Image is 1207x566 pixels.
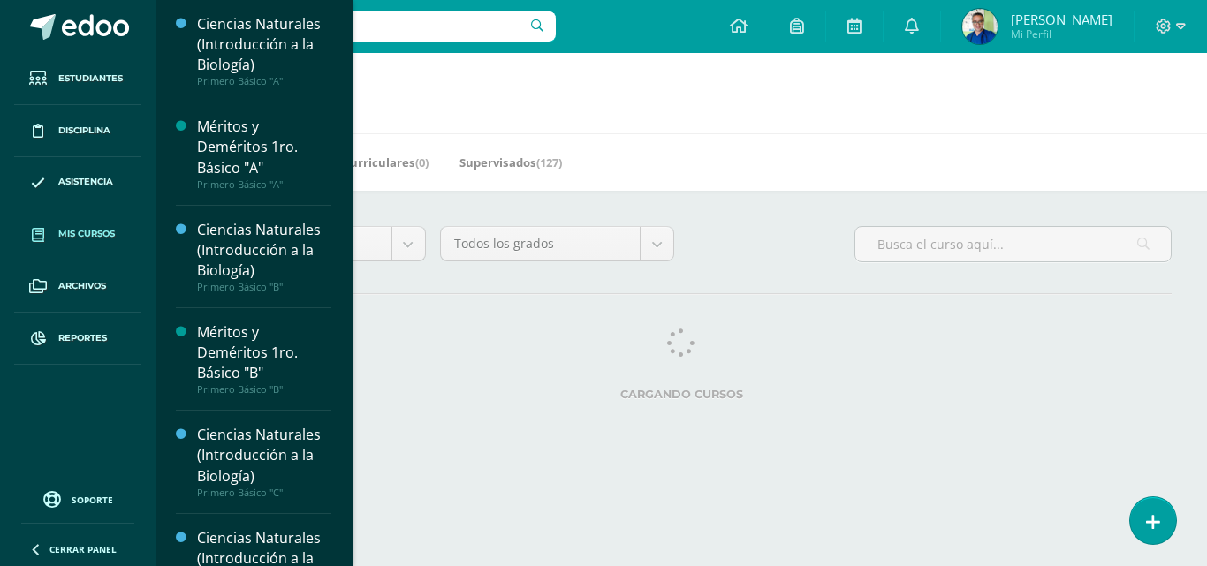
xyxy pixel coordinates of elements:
div: Primero Básico "B" [197,383,331,396]
span: Estudiantes [58,72,123,86]
div: Méritos y Deméritos 1ro. Básico "B" [197,322,331,383]
a: Ciencias Naturales (Introducción a la Biología)Primero Básico "B" [197,220,331,293]
a: Archivos [14,260,141,313]
div: Méritos y Deméritos 1ro. Básico "A" [197,117,331,177]
input: Busca un usuario... [167,11,556,42]
a: Asistencia [14,157,141,209]
span: Archivos [58,279,106,293]
span: Mi Perfil [1011,26,1112,42]
a: Reportes [14,313,141,365]
div: Ciencias Naturales (Introducción a la Biología) [197,220,331,281]
label: Cargando cursos [191,388,1172,401]
span: Cerrar panel [49,543,117,555]
input: Busca el curso aquí... [855,227,1171,261]
a: Mis Extracurriculares(0) [290,148,429,177]
a: Méritos y Deméritos 1ro. Básico "B"Primero Básico "B" [197,322,331,396]
span: (0) [415,155,429,170]
a: Ciencias Naturales (Introducción a la Biología)Primero Básico "C" [197,425,331,498]
span: Disciplina [58,124,110,138]
span: Mis cursos [58,227,115,241]
div: Primero Básico "B" [197,281,331,293]
a: Soporte [21,487,134,510]
a: Mis cursos [14,208,141,260]
span: Todos los grados [454,227,627,260]
span: (127) [536,155,562,170]
img: a16637801c4a6befc1e140411cafe4ae.png [962,9,998,44]
a: Disciplina [14,105,141,157]
a: Estudiantes [14,53,141,105]
div: Primero Básico "A" [197,75,331,87]
div: Ciencias Naturales (Introducción a la Biología) [197,14,331,75]
span: Soporte [72,494,113,506]
a: Méritos y Deméritos 1ro. Básico "A"Primero Básico "A" [197,117,331,190]
div: Primero Básico "C" [197,487,331,499]
div: Ciencias Naturales (Introducción a la Biología) [197,425,331,486]
a: Supervisados(127) [459,148,562,177]
a: Ciencias Naturales (Introducción a la Biología)Primero Básico "A" [197,14,331,87]
a: Todos los grados [441,227,674,260]
span: Reportes [58,331,107,345]
span: Asistencia [58,175,113,189]
span: [PERSON_NAME] [1011,11,1112,28]
div: Primero Básico "A" [197,178,331,191]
